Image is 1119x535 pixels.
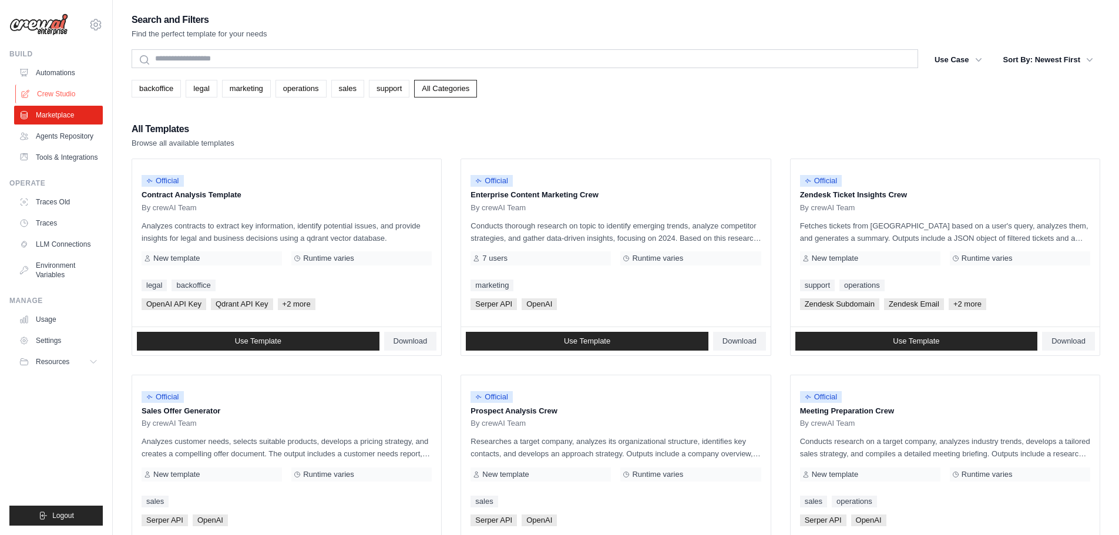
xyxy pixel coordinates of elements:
[14,193,103,211] a: Traces Old
[15,85,104,103] a: Crew Studio
[471,220,761,244] p: Conducts thorough research on topic to identify emerging trends, analyze competitor strategies, a...
[564,337,610,346] span: Use Template
[303,470,354,479] span: Runtime varies
[471,203,526,213] span: By crewAI Team
[14,256,103,284] a: Environment Variables
[632,254,683,263] span: Runtime varies
[142,419,197,428] span: By crewAI Team
[142,175,184,187] span: Official
[9,179,103,188] div: Operate
[132,137,234,149] p: Browse all available templates
[471,496,498,507] a: sales
[471,435,761,460] p: Researches a target company, analyzes its organizational structure, identifies key contacts, and ...
[9,49,103,59] div: Build
[800,298,879,310] span: Zendesk Subdomain
[211,298,273,310] span: Qdrant API Key
[142,280,167,291] a: legal
[14,106,103,125] a: Marketplace
[812,254,858,263] span: New template
[9,506,103,526] button: Logout
[222,80,271,97] a: marketing
[186,80,217,97] a: legal
[14,352,103,371] button: Resources
[522,514,557,526] span: OpenAI
[1042,332,1095,351] a: Download
[795,332,1038,351] a: Use Template
[14,331,103,350] a: Settings
[369,80,409,97] a: support
[800,419,855,428] span: By crewAI Team
[14,214,103,233] a: Traces
[142,435,432,460] p: Analyzes customer needs, selects suitable products, develops a pricing strategy, and creates a co...
[471,391,513,403] span: Official
[153,470,200,479] span: New template
[137,332,379,351] a: Use Template
[962,470,1013,479] span: Runtime varies
[132,28,267,40] p: Find the perfect template for your needs
[235,337,281,346] span: Use Template
[471,514,517,526] span: Serper API
[153,254,200,263] span: New template
[800,514,846,526] span: Serper API
[303,254,354,263] span: Runtime varies
[278,298,315,310] span: +2 more
[52,511,74,520] span: Logout
[9,14,68,36] img: Logo
[482,470,529,479] span: New template
[522,298,557,310] span: OpenAI
[812,470,858,479] span: New template
[193,514,228,526] span: OpenAI
[384,332,437,351] a: Download
[14,148,103,167] a: Tools & Integrations
[949,298,986,310] span: +2 more
[142,514,188,526] span: Serper API
[172,280,215,291] a: backoffice
[800,203,855,213] span: By crewAI Team
[839,280,885,291] a: operations
[471,175,513,187] span: Official
[471,189,761,201] p: Enterprise Content Marketing Crew
[142,391,184,403] span: Official
[471,298,517,310] span: Serper API
[132,80,181,97] a: backoffice
[471,405,761,417] p: Prospect Analysis Crew
[142,496,169,507] a: sales
[800,220,1090,244] p: Fetches tickets from [GEOGRAPHIC_DATA] based on a user's query, analyzes them, and generates a su...
[14,63,103,82] a: Automations
[36,357,69,366] span: Resources
[893,337,939,346] span: Use Template
[632,470,683,479] span: Runtime varies
[471,280,513,291] a: marketing
[713,332,766,351] a: Download
[996,49,1100,70] button: Sort By: Newest First
[132,121,234,137] h2: All Templates
[14,310,103,329] a: Usage
[800,405,1090,417] p: Meeting Preparation Crew
[14,127,103,146] a: Agents Repository
[800,189,1090,201] p: Zendesk Ticket Insights Crew
[142,189,432,201] p: Contract Analysis Template
[466,332,708,351] a: Use Template
[832,496,877,507] a: operations
[14,235,103,254] a: LLM Connections
[800,280,835,291] a: support
[884,298,944,310] span: Zendesk Email
[275,80,327,97] a: operations
[132,12,267,28] h2: Search and Filters
[331,80,364,97] a: sales
[851,514,886,526] span: OpenAI
[800,175,842,187] span: Official
[928,49,989,70] button: Use Case
[142,298,206,310] span: OpenAI API Key
[142,203,197,213] span: By crewAI Team
[394,337,428,346] span: Download
[142,220,432,244] p: Analyzes contracts to extract key information, identify potential issues, and provide insights fo...
[1051,337,1086,346] span: Download
[962,254,1013,263] span: Runtime varies
[800,435,1090,460] p: Conducts research on a target company, analyzes industry trends, develops a tailored sales strate...
[414,80,477,97] a: All Categories
[142,405,432,417] p: Sales Offer Generator
[9,296,103,305] div: Manage
[482,254,508,263] span: 7 users
[471,419,526,428] span: By crewAI Team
